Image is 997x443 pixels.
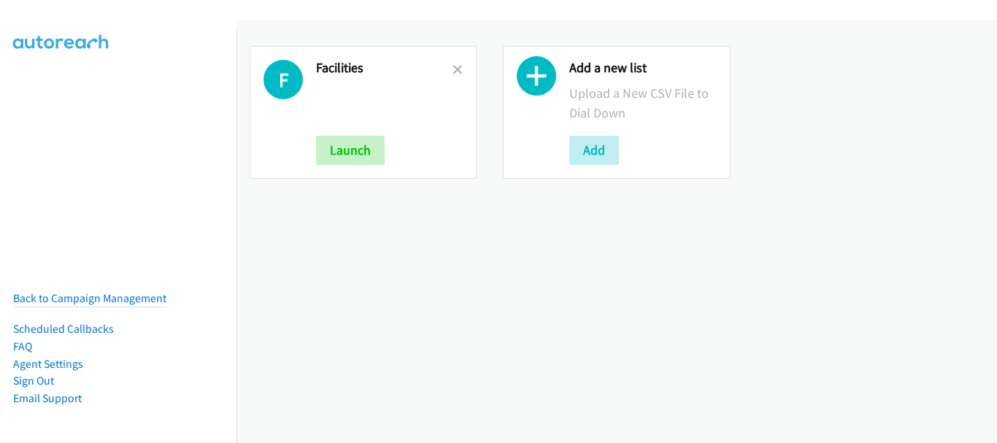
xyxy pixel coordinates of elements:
[13,339,32,353] a: FAQ
[263,60,303,99] h1: F
[13,357,83,371] a: Agent Settings
[569,60,716,77] h2: Add a new list
[13,322,114,336] a: Scheduled Callbacks
[569,136,619,165] button: Add
[316,60,453,77] h2: Facilities
[316,136,385,165] button: Launch
[13,374,54,388] a: Sign Out
[13,391,82,405] a: Email Support
[569,83,716,123] p: Upload a New CSV File to Dial Down
[13,291,166,305] a: Back to Campaign Management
